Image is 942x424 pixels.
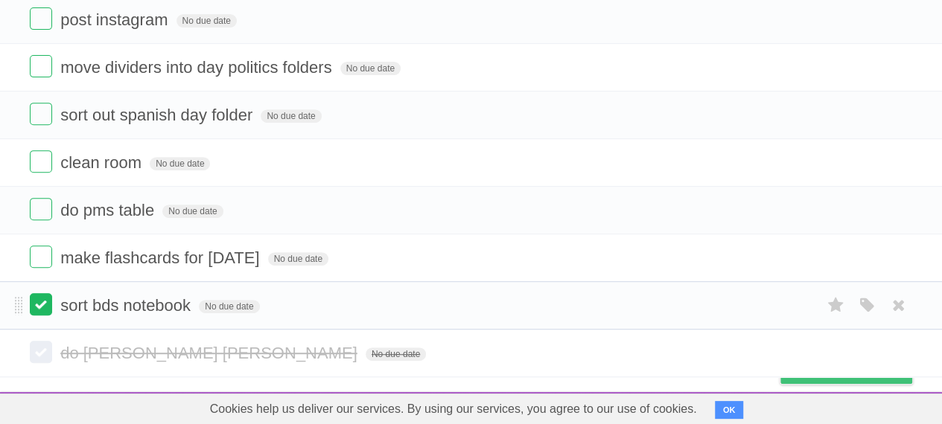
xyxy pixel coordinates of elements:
span: No due date [268,252,328,266]
span: make flashcards for [DATE] [60,248,263,267]
label: Done [30,293,52,315]
span: No due date [150,157,210,170]
button: OK [715,401,744,419]
span: No due date [176,14,237,28]
label: Done [30,245,52,268]
label: Done [30,198,52,220]
span: No due date [199,300,259,313]
label: Done [30,55,52,77]
span: post instagram [60,10,171,29]
span: clean room [60,153,145,172]
span: Buy me a coffee [812,357,905,383]
span: No due date [261,109,321,123]
label: Done [30,150,52,173]
span: move dividers into day politics folders [60,58,335,77]
span: do pms table [60,201,158,219]
span: No due date [340,62,401,75]
span: Cookies help us deliver our services. By using our services, you agree to our use of cookies. [195,394,712,424]
span: sort bds notebook [60,296,194,315]
span: No due date [366,347,426,361]
span: sort out spanish day folder [60,106,256,124]
label: Star task [821,293,850,318]
label: Done [30,7,52,30]
span: No due date [162,205,223,218]
span: do [PERSON_NAME] [PERSON_NAME] [60,344,361,362]
label: Done [30,341,52,363]
label: Done [30,103,52,125]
